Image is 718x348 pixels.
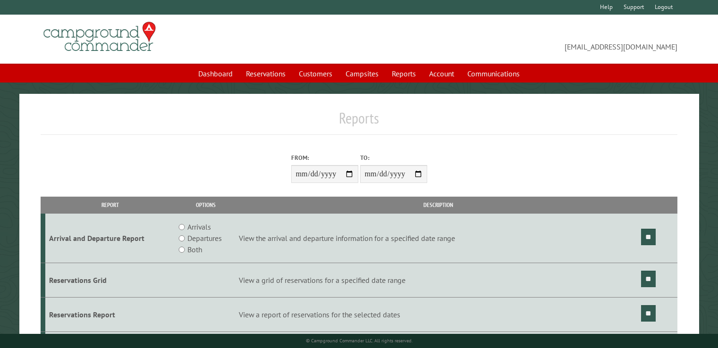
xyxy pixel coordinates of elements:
[187,221,211,232] label: Arrivals
[423,65,460,83] a: Account
[237,297,640,331] td: View a report of reservations for the selected dates
[293,65,338,83] a: Customers
[237,263,640,298] td: View a grid of reservations for a specified date range
[237,214,640,263] td: View the arrival and departure information for a specified date range
[41,109,677,135] h1: Reports
[340,65,384,83] a: Campsites
[45,197,175,213] th: Report
[45,214,175,263] td: Arrival and Departure Report
[175,197,237,213] th: Options
[41,18,159,55] img: Campground Commander
[359,26,677,52] span: [EMAIL_ADDRESS][DOMAIN_NAME]
[360,153,427,162] label: To:
[193,65,238,83] a: Dashboard
[45,297,175,331] td: Reservations Report
[386,65,422,83] a: Reports
[462,65,525,83] a: Communications
[291,153,358,162] label: From:
[45,263,175,298] td: Reservations Grid
[187,232,222,244] label: Departures
[187,244,202,255] label: Both
[240,65,291,83] a: Reservations
[237,197,640,213] th: Description
[306,338,413,344] small: © Campground Commander LLC. All rights reserved.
